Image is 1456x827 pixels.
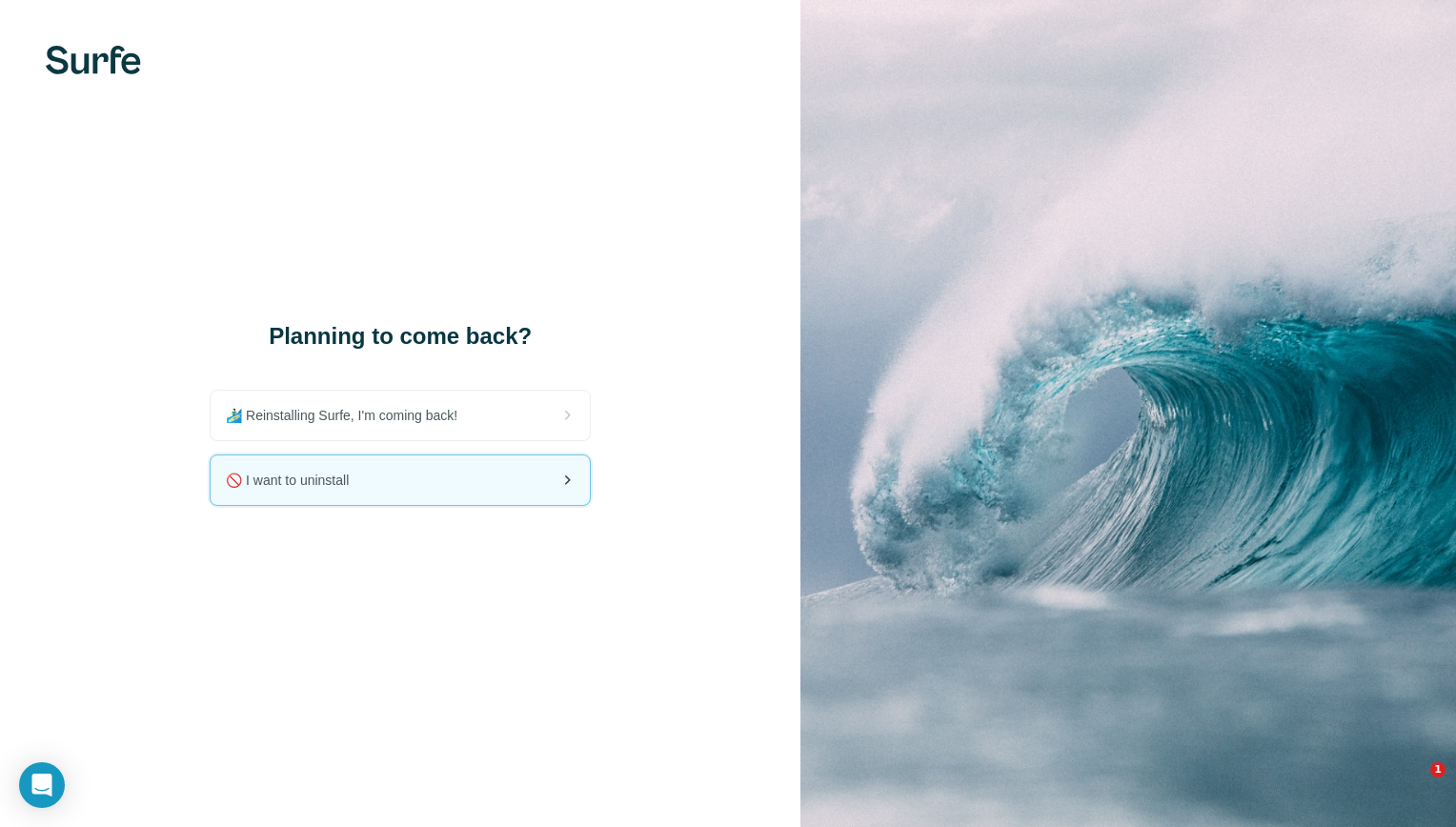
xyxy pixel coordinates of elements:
img: Surfe's logo [46,46,141,74]
span: 1 [1430,762,1446,777]
div: Open Intercom Messenger [19,762,65,808]
span: 🏄🏻‍♂️ Reinstalling Surfe, I'm coming back! [226,406,473,425]
span: 🚫 I want to uninstall [226,471,364,490]
h1: Planning to come back? [210,321,591,352]
iframe: Intercom live chat [1391,762,1437,808]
